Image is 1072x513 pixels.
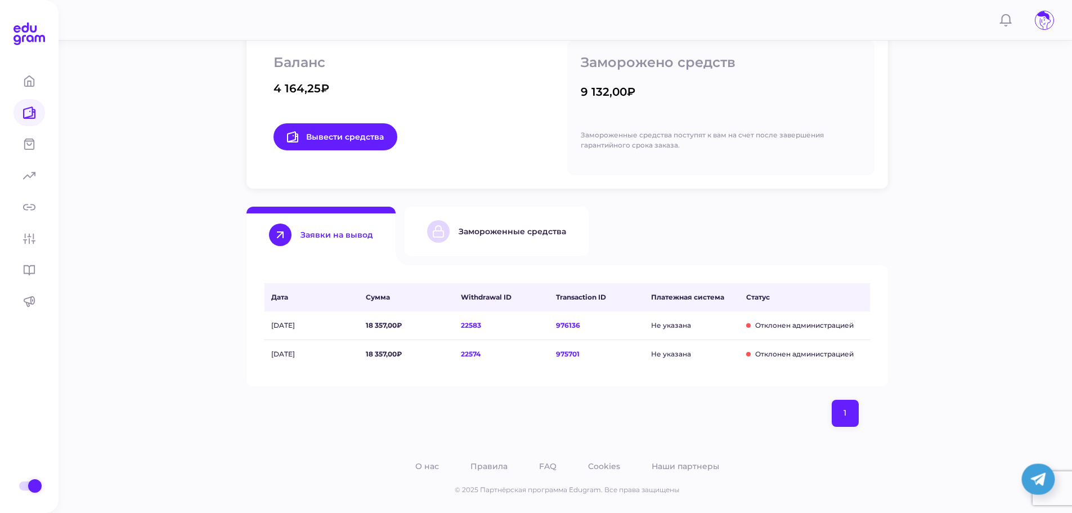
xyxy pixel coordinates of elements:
p: Заморожено средств [581,53,861,72]
span: Не указана [651,349,739,359]
nav: pagination navigation [829,400,861,427]
span: Withdrawal ID [461,292,549,302]
a: Вывести средства [273,123,397,150]
span: 976136 [556,320,644,331]
span: Не указана [651,320,739,331]
span: Сумма [366,292,454,302]
span: Отклонен администрацией [746,349,870,359]
p: Замороженные средства поступят к вам на счет после завершения гарантийного срока заказа. [581,130,861,150]
div: Withdraw Requests [264,283,870,368]
span: 18 357,00₽ [366,320,454,331]
span: Дата [271,292,360,302]
button: page 1 [832,400,859,427]
a: Правила [468,459,510,474]
div: Замороженные средства [459,226,566,237]
a: FAQ [537,459,559,474]
span: Статус [746,292,870,302]
a: О нас [413,459,441,474]
span: [DATE] [271,320,360,331]
div: 4 164,25₽ [273,81,329,96]
p: Баланс [273,53,554,72]
span: [DATE] [271,349,360,359]
span: 22574 [461,349,549,359]
span: 975701 [556,349,644,359]
a: Наши партнеры [649,459,721,474]
button: Замороженные средства [405,207,589,256]
span: Отклонен администрацией [746,320,870,331]
span: 18 357,00₽ [366,349,454,359]
div: 9 132,00₽ [581,84,635,100]
span: 22583 [461,320,549,331]
a: Cookies [586,459,622,474]
span: Платежная система [651,292,739,302]
span: Вывести средства [287,131,384,142]
span: Transaction ID [556,292,644,302]
div: Заявки на вывод [300,230,373,240]
button: Заявки на вывод [246,207,396,256]
p: © 2025 Партнёрская программа Edugram. Все права защищены [246,485,888,495]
